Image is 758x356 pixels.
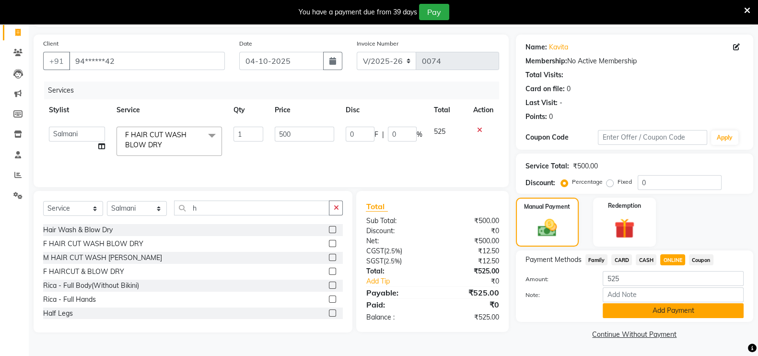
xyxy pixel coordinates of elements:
[43,99,111,121] th: Stylist
[382,130,384,140] span: |
[434,127,445,136] span: 525
[603,303,744,318] button: Add Payment
[366,257,383,265] span: SGST
[525,42,547,52] div: Name:
[43,309,73,319] div: Half Legs
[572,178,603,186] label: Percentage
[636,254,656,265] span: CASH
[44,82,506,99] div: Services
[111,99,228,121] th: Service
[69,52,225,70] input: Search by Name/Mobile/Email/Code
[525,56,744,66] div: No Active Membership
[525,132,598,142] div: Coupon Code
[359,256,432,266] div: ( )
[608,216,641,241] img: _gift.svg
[603,271,744,286] input: Amount
[573,161,598,171] div: ₹500.00
[359,246,432,256] div: ( )
[239,39,252,48] label: Date
[43,281,139,291] div: Rica - Full Body(Without Bikini)
[525,178,555,188] div: Discount:
[432,236,506,246] div: ₹500.00
[598,130,707,145] input: Enter Offer / Coupon Code
[43,253,162,263] div: M HAIR CUT WASH [PERSON_NAME]
[525,161,569,171] div: Service Total:
[43,267,124,277] div: F HAIRCUT & BLOW DRY
[432,266,506,276] div: ₹525.00
[524,202,570,211] label: Manual Payment
[43,39,58,48] label: Client
[432,287,506,298] div: ₹525.00
[525,56,567,66] div: Membership:
[228,99,269,121] th: Qty
[549,42,568,52] a: Kavita
[608,202,641,210] label: Redemption
[366,202,388,212] span: Total
[385,247,400,255] span: 2.5%
[43,239,143,249] div: F HAIR CUT WASH BLOW DRY
[611,254,632,265] span: CARD
[366,247,384,255] span: CGST
[660,254,685,265] span: ONLINE
[585,254,608,265] span: Family
[359,226,432,236] div: Discount:
[374,130,378,140] span: F
[162,141,166,149] a: x
[525,70,563,80] div: Total Visits:
[43,295,96,305] div: Rica - Full Hands
[689,254,713,265] span: Coupon
[359,287,432,298] div: Payable:
[603,287,744,302] input: Add Note
[417,130,422,140] span: %
[357,39,398,48] label: Invoice Number
[432,299,506,310] div: ₹0
[299,7,417,17] div: You have a payment due from 39 days
[359,312,432,322] div: Balance :
[174,201,329,215] input: Search or Scan
[43,52,70,70] button: +91
[359,276,444,286] a: Add Tip
[525,255,582,265] span: Payment Methods
[359,236,432,246] div: Net:
[532,217,563,239] img: _cash.svg
[567,84,571,94] div: 0
[518,330,751,340] a: Continue Without Payment
[618,178,632,186] label: Fixed
[518,291,596,299] label: Note:
[445,276,506,286] div: ₹0
[525,112,547,122] div: Points:
[269,99,340,121] th: Price
[432,216,506,226] div: ₹500.00
[359,216,432,226] div: Sub Total:
[711,131,738,145] button: Apply
[43,225,113,235] div: Hair Wash & Blow Dry
[432,226,506,236] div: ₹0
[359,299,432,310] div: Paid:
[340,99,428,121] th: Disc
[359,266,432,276] div: Total:
[428,99,467,121] th: Total
[385,257,399,265] span: 2.5%
[419,4,449,20] button: Pay
[525,84,565,94] div: Card on file:
[467,99,499,121] th: Action
[125,131,187,149] span: F HAIR CUT WASH BLOW DRY
[432,312,506,322] div: ₹525.00
[432,256,506,266] div: ₹12.50
[525,98,558,108] div: Last Visit:
[549,112,553,122] div: 0
[432,246,506,256] div: ₹12.50
[560,98,562,108] div: -
[518,275,596,284] label: Amount:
